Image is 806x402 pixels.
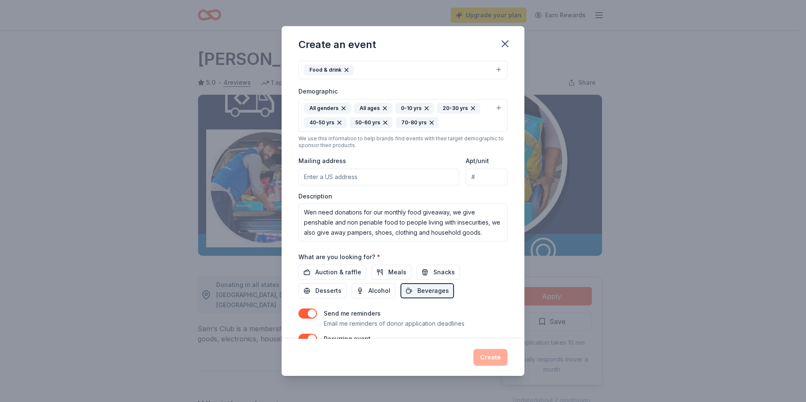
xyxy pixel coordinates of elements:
[298,61,508,79] button: Food & drink
[324,335,371,342] label: Recurring event
[416,265,460,280] button: Snacks
[304,64,354,75] div: Food & drink
[298,87,338,96] label: Demographic
[396,117,439,128] div: 70-80 yrs
[304,117,347,128] div: 40-50 yrs
[466,157,489,165] label: Apt/unit
[315,286,341,296] span: Desserts
[315,267,361,277] span: Auction & raffle
[298,265,366,280] button: Auction & raffle
[371,265,411,280] button: Meals
[368,286,390,296] span: Alcohol
[417,286,449,296] span: Beverages
[324,319,465,329] p: Email me reminders of donor application deadlines
[350,117,392,128] div: 50-60 yrs
[298,169,459,185] input: Enter a US address
[437,103,480,114] div: 20-30 yrs
[388,267,406,277] span: Meals
[354,103,392,114] div: All ages
[298,253,380,261] label: What are you looking for?
[298,192,332,201] label: Description
[298,157,346,165] label: Mailing address
[304,103,351,114] div: All genders
[298,283,347,298] button: Desserts
[352,283,395,298] button: Alcohol
[395,103,434,114] div: 0-10 yrs
[433,267,455,277] span: Snacks
[298,99,508,132] button: All gendersAll ages0-10 yrs20-30 yrs40-50 yrs50-60 yrs70-80 yrs
[298,135,508,149] div: We use this information to help brands find events with their target demographic to sponsor their...
[298,204,508,241] textarea: Wen need donations for our monthly food giveaway, we give perishable and non periable food to peo...
[400,283,454,298] button: Beverages
[466,169,508,185] input: #
[298,38,376,51] div: Create an event
[324,310,381,317] label: Send me reminders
